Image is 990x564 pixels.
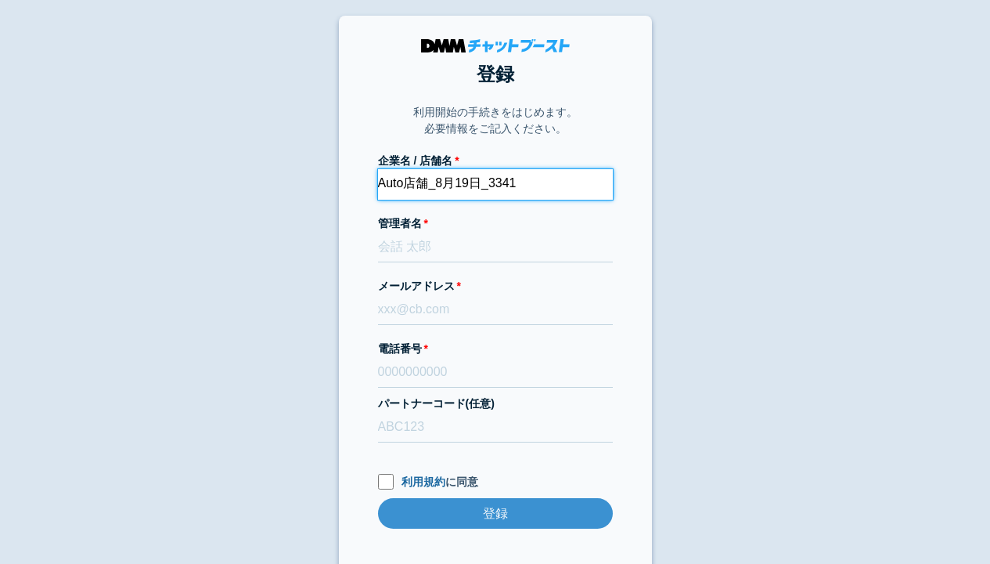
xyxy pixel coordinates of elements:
[401,475,445,488] a: 利用規約
[378,153,613,169] label: 企業名 / 店舗名
[378,169,613,200] input: 株式会社チャットブースト
[378,215,613,232] label: 管理者名
[378,278,613,295] label: メールアドレス
[378,412,613,443] input: ABC123
[378,396,613,412] label: パートナーコード(任意)
[378,232,613,262] input: 会話 太郎
[378,60,613,89] h1: 登録
[378,357,613,388] input: 0000000000
[378,474,613,490] label: に同意
[413,104,578,137] p: 利用開始の手続きをはじめます。 必要情報をご記入ください。
[421,39,570,52] img: DMMチャットブースト
[378,295,613,325] input: xxx@cb.com
[378,341,613,357] label: 電話番号
[378,474,394,490] input: 利用規約に同意
[378,498,613,529] input: 登録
